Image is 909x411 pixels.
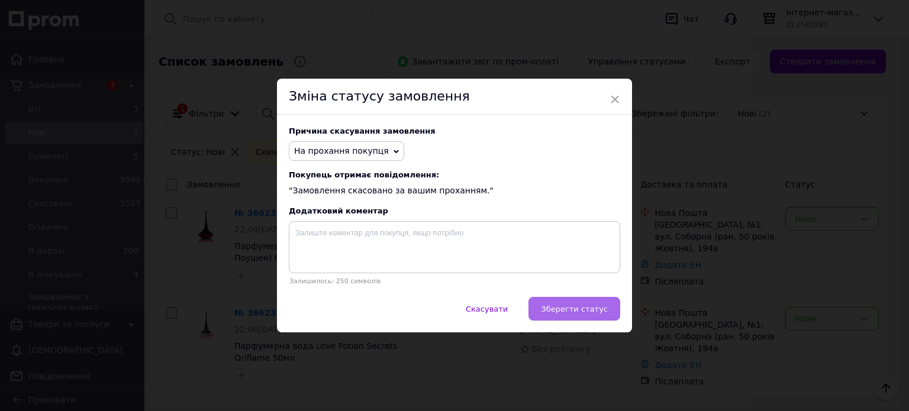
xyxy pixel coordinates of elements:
span: Скасувати [466,305,508,313]
div: Додатковий коментар [289,206,620,215]
div: Зміна статусу замовлення [277,79,632,115]
button: Скасувати [453,297,520,321]
div: Причина скасування замовлення [289,127,620,135]
span: Покупець отримає повідомлення: [289,170,620,179]
span: Зберегти статус [541,305,608,313]
button: Зберегти статус [528,297,620,321]
p: Залишилось: 250 символів [289,277,620,285]
div: "Замовлення скасовано за вашим проханням." [289,170,620,197]
span: На прохання покупця [294,146,389,156]
span: × [610,89,620,109]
